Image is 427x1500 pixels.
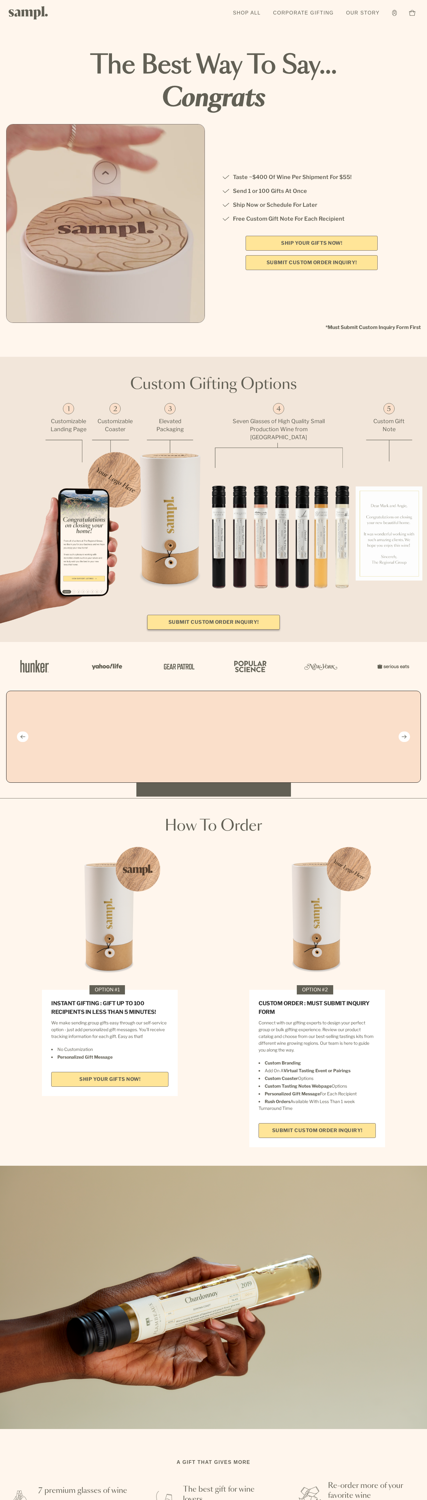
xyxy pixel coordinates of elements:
p: Custom Gift Note [355,417,422,433]
li: Options [259,1083,376,1090]
p: Customizable Landing Page [45,417,92,433]
strong: Custom Coaster [265,1076,298,1081]
li: Add On A [259,1067,376,1074]
li: Available With Less Than 1 week Turnaround Time [259,1098,376,1112]
img: fea_line5_x1500.png [366,440,412,461]
button: Next slide [399,731,410,742]
a: Our Story [343,6,383,20]
h1: Custom Gifting Options [5,375,422,394]
img: Sampl logo [9,6,48,19]
a: Submit Custom Order Inquiry! [259,1123,376,1138]
span: 4 [276,406,281,413]
p: We make sending group gifts easy through our self-service option - just add personalized gift mes... [51,1019,168,1040]
strong: Rush Orders [265,1099,290,1104]
span: 2 [113,406,117,413]
p: Connect with our gifting experts to design your perfect group or bulk gifting experience. Review ... [259,1019,376,1053]
p: Seven Glasses of High Quality Small Production Wine from [GEOGRAPHIC_DATA] [232,417,325,441]
h1: INSTANT GIFTING : GIFT UP TO 100 RECIPIENTS IN LESS THAN 5 MINUTES! [51,999,168,1016]
span: 1 [67,406,70,413]
li: No Customization [51,1046,168,1053]
strong: Custom Branding [265,1060,301,1065]
span: 3 [168,406,172,413]
button: Previous slide [17,731,28,742]
img: fea_line4_x1500.png [215,443,343,468]
strong: Custom Tasting Notes Webpage [265,1083,332,1089]
li: Options [259,1075,376,1082]
li: For Each Recipient [259,1090,376,1097]
img: gift_fea3_x1500.png [138,453,201,589]
img: gift_fea4_x1500.png [202,468,356,609]
a: Shop All [230,6,264,20]
div: OPTION #1 [89,985,125,994]
strong: Personalized Gift Message [57,1054,113,1060]
img: fea_line3_x1500.png [147,440,193,453]
strong: Personalized Gift Message [265,1091,320,1096]
img: gift_fea5_x1500.png [355,486,422,581]
h1: CUSTOM ORDER : MUST SUBMIT INQUIRY FORM [259,999,376,1016]
img: fea_line1_x1500.png [45,440,82,462]
p: Elevated Packaging [138,417,201,433]
a: Submit Custom Order Inquiry! [147,615,280,630]
img: gift_fea_2_x1500.png [85,452,146,509]
div: OPTION #2 [297,985,333,994]
strong: Virtual Tasting Event or Pairings [284,1068,350,1073]
p: Customizable Coaster [92,417,138,433]
a: SHIP YOUR GIFTS NOW! [51,1072,168,1087]
span: 5 [387,406,391,413]
img: fea_line2_x1500.png [92,440,129,452]
a: Corporate Gifting [270,6,337,20]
